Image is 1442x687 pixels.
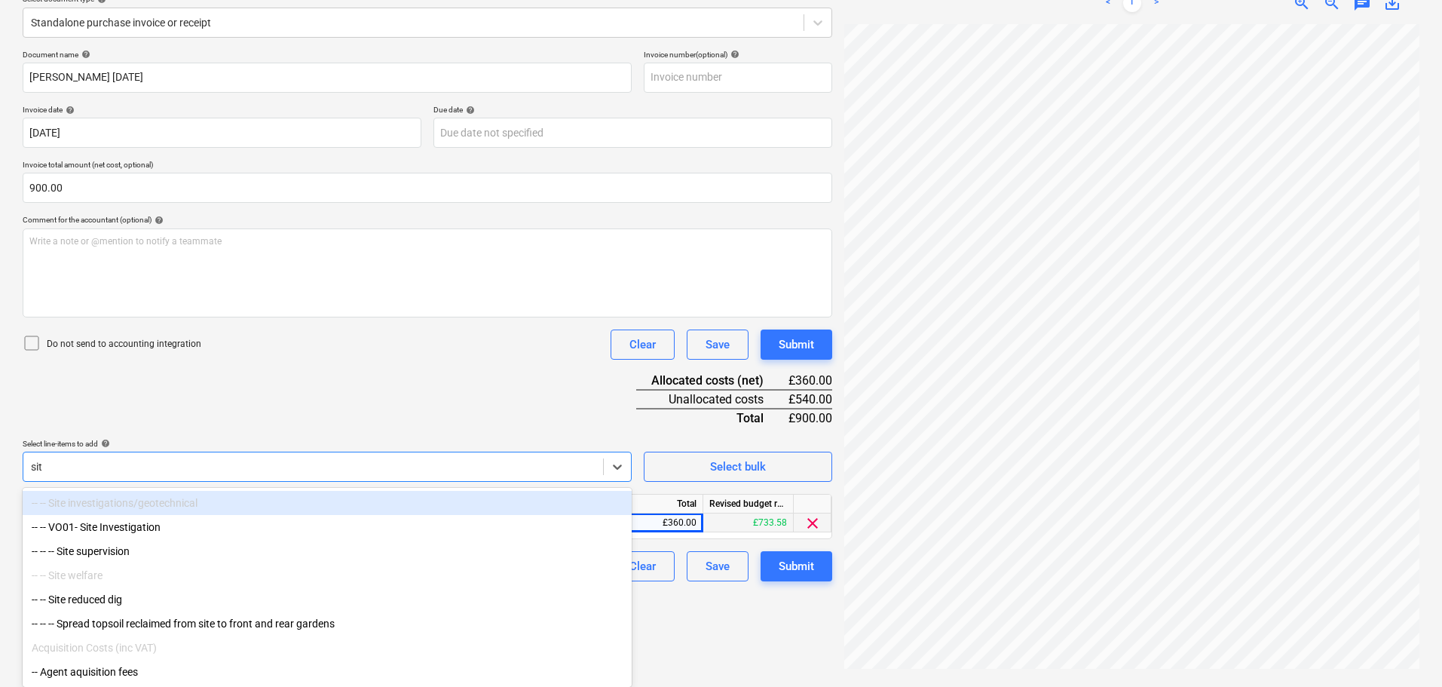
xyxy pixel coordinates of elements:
[152,216,164,225] span: help
[788,409,832,427] div: £900.00
[727,50,739,59] span: help
[23,491,632,515] div: -- -- Site investigations/geotechnical
[710,457,766,477] div: Select bulk
[687,330,749,360] button: Save
[644,63,832,93] input: Invoice number
[629,557,656,576] div: Clear
[706,557,730,576] div: Save
[23,173,832,203] input: Invoice total amount (net cost, optional)
[23,63,632,93] input: Document name
[23,539,632,563] div: -- -- -- Site supervision
[687,551,749,581] button: Save
[23,660,632,684] div: -- Agent aquisition fees
[788,390,832,409] div: £540.00
[611,551,675,581] button: Clear
[703,495,794,514] div: Revised budget remaining
[23,215,832,225] div: Comment for the accountant (optional)
[23,612,632,636] div: -- -- -- Spread topsoil reclaimed from site to front and rear gardens
[98,439,110,448] span: help
[23,105,421,115] div: Invoice date
[23,587,632,612] div: -- -- Site reduced dig
[1367,615,1442,687] iframe: Chat Widget
[23,118,421,148] input: Invoice date not specified
[706,335,730,354] div: Save
[636,372,788,390] div: Allocated costs (net)
[644,50,832,60] div: Invoice number (optional)
[23,636,632,660] div: Acquisition Costs (inc VAT)
[761,551,832,581] button: Submit
[703,514,794,532] div: £733.58
[644,452,832,482] button: Select bulk
[23,160,832,173] p: Invoice total amount (net cost, optional)
[779,335,814,354] div: Submit
[23,50,632,60] div: Document name
[78,50,90,59] span: help
[613,514,703,532] div: £360.00
[611,330,675,360] button: Clear
[23,563,632,587] div: -- -- Site welfare
[23,439,632,449] div: Select line-items to add
[613,495,703,514] div: Total
[636,409,788,427] div: Total
[629,335,656,354] div: Clear
[804,514,822,532] span: clear
[779,557,814,576] div: Submit
[788,372,832,390] div: £360.00
[23,515,632,539] div: -- -- VO01- Site Investigation
[47,338,201,351] p: Do not send to accounting integration
[761,330,832,360] button: Submit
[636,390,788,409] div: Unallocated costs
[463,106,475,115] span: help
[63,106,75,115] span: help
[433,105,832,115] div: Due date
[433,118,832,148] input: Due date not specified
